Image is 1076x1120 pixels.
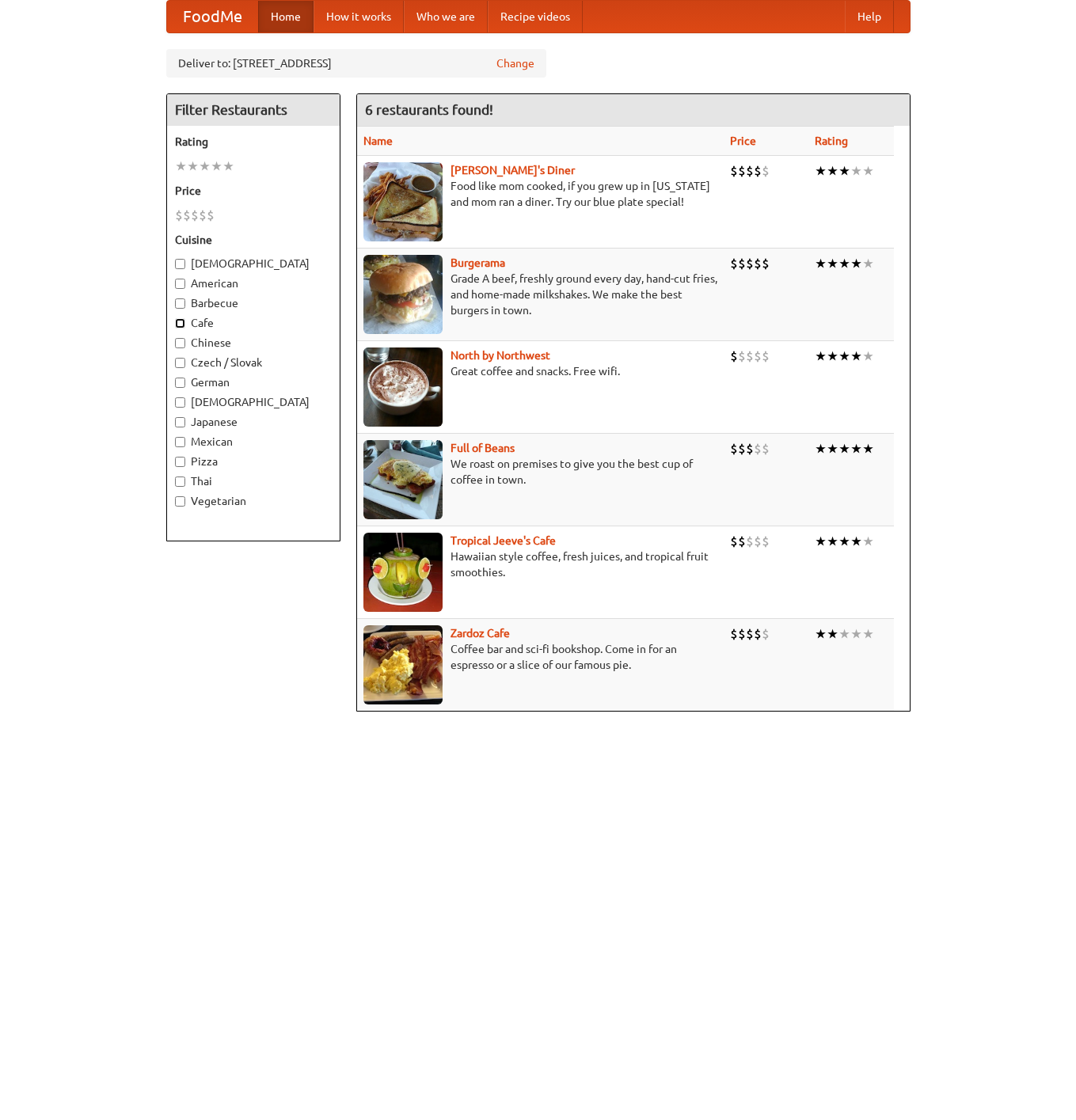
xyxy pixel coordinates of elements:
[175,454,332,469] label: Pizza
[363,456,717,488] p: We roast on premises to give you the best cup of coffee in town.
[451,534,556,547] a: Tropical Jeeve's Cafe
[754,533,762,550] li: $
[175,232,332,248] h5: Cuisine
[762,440,770,457] li: $
[175,134,332,150] h5: Rating
[175,259,185,269] input: [DEMOGRAPHIC_DATA]
[730,533,738,550] li: $
[363,255,443,334] img: burgerama.jpg
[746,162,754,180] li: $
[175,335,332,351] label: Chinese
[838,625,850,643] li: ★
[166,49,546,78] div: Deliver to: [STREET_ADDRESS]
[730,625,738,643] li: $
[862,255,874,272] li: ★
[222,158,234,175] li: ★
[199,207,207,224] li: $
[363,549,717,580] p: Hawaiian style coffee, fresh juices, and tropical fruit smoothies.
[862,625,874,643] li: ★
[175,355,332,370] label: Czech / Slovak
[175,256,332,271] label: [DEMOGRAPHIC_DATA]
[746,625,754,643] li: $
[827,162,838,180] li: ★
[187,158,199,175] li: ★
[762,162,770,180] li: $
[207,207,215,224] li: $
[175,318,185,328] input: Cafe
[496,55,534,71] a: Change
[850,162,862,180] li: ★
[815,255,827,272] li: ★
[175,414,332,430] label: Japanese
[730,347,738,365] li: $
[738,162,746,180] li: $
[827,440,838,457] li: ★
[754,625,762,643] li: $
[827,255,838,272] li: ★
[175,295,332,311] label: Barbecue
[363,271,717,318] p: Grade A beef, freshly ground every day, hand-cut fries, and home-made milkshakes. We make the bes...
[738,625,746,643] li: $
[754,347,762,365] li: $
[363,440,443,519] img: beans.jpg
[738,440,746,457] li: $
[175,358,185,368] input: Czech / Slovak
[363,625,443,704] img: zardoz.jpg
[451,164,575,177] a: [PERSON_NAME]'s Diner
[845,1,894,32] a: Help
[175,476,185,487] input: Thai
[167,94,340,126] h4: Filter Restaurants
[754,255,762,272] li: $
[175,493,332,509] label: Vegetarian
[746,255,754,272] li: $
[746,347,754,365] li: $
[191,207,199,224] li: $
[363,162,443,241] img: sallys.jpg
[183,207,191,224] li: $
[175,496,185,507] input: Vegetarian
[738,255,746,272] li: $
[815,347,827,365] li: ★
[815,625,827,643] li: ★
[175,374,332,390] label: German
[175,275,332,291] label: American
[754,440,762,457] li: $
[762,347,770,365] li: $
[730,255,738,272] li: $
[850,625,862,643] li: ★
[827,533,838,550] li: ★
[451,256,505,269] a: Burgerama
[862,347,874,365] li: ★
[815,440,827,457] li: ★
[451,627,510,640] a: Zardoz Cafe
[754,162,762,180] li: $
[730,440,738,457] li: $
[363,178,717,210] p: Food like mom cooked, if you grew up in [US_STATE] and mom ran a diner. Try our blue plate special!
[451,349,550,362] a: North by Northwest
[404,1,488,32] a: Who we are
[363,533,443,612] img: jeeves.jpg
[175,417,185,427] input: Japanese
[762,255,770,272] li: $
[365,102,493,117] ng-pluralize: 6 restaurants found!
[175,279,185,289] input: American
[175,315,332,331] label: Cafe
[363,641,717,673] p: Coffee bar and sci-fi bookshop. Come in for an espresso or a slice of our famous pie.
[199,158,211,175] li: ★
[363,363,717,379] p: Great coffee and snacks. Free wifi.
[815,162,827,180] li: ★
[175,207,183,224] li: $
[862,440,874,457] li: ★
[838,162,850,180] li: ★
[862,162,874,180] li: ★
[827,347,838,365] li: ★
[363,135,393,147] a: Name
[746,440,754,457] li: $
[738,347,746,365] li: $
[175,434,332,450] label: Mexican
[838,347,850,365] li: ★
[730,162,738,180] li: $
